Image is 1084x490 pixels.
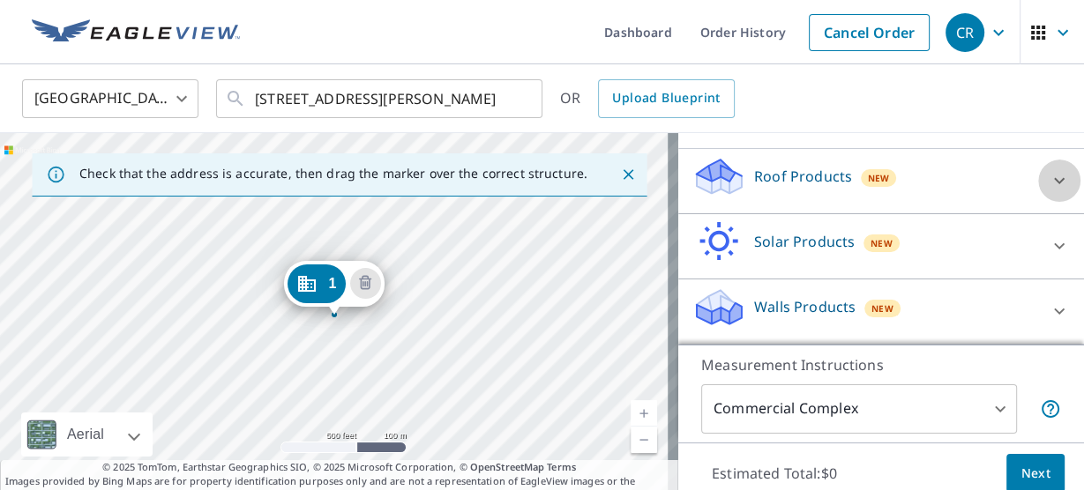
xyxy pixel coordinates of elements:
[470,460,544,473] a: OpenStreetMap
[692,286,1070,337] div: Walls ProductsNew
[32,19,240,46] img: EV Logo
[617,163,639,186] button: Close
[692,156,1070,206] div: Roof ProductsNew
[631,400,657,427] a: Current Level 16, Zoom In
[328,277,336,290] span: 1
[754,166,852,187] p: Roof Products
[754,231,855,252] p: Solar Products
[547,460,576,473] a: Terms
[560,79,735,118] div: OR
[871,236,893,250] span: New
[871,301,893,316] span: New
[350,268,381,299] button: Delete building 1
[1040,398,1061,419] span: Each building may require a separate measurement report; if so, your account will be billed per r...
[1020,463,1050,485] span: Next
[283,261,384,316] div: Dropped pin, building 1, Commercial property, 168 Dezenzo Ln West Orange, NJ 07052
[946,13,984,52] div: CR
[701,384,1017,434] div: Commercial Complex
[612,87,720,109] span: Upload Blueprint
[809,14,930,51] a: Cancel Order
[692,221,1070,271] div: Solar ProductsNew
[754,296,856,317] p: Walls Products
[701,354,1061,375] p: Measurement Instructions
[21,412,153,457] div: Aerial
[255,74,506,123] input: Search by address or latitude-longitude
[631,427,657,453] a: Current Level 16, Zoom Out
[79,166,587,182] p: Check that the address is accurate, then drag the marker over the correct structure.
[598,79,734,118] a: Upload Blueprint
[868,171,890,185] span: New
[22,74,198,123] div: [GEOGRAPHIC_DATA]
[102,460,576,475] span: © 2025 TomTom, Earthstar Geographics SIO, © 2025 Microsoft Corporation, ©
[62,412,109,457] div: Aerial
